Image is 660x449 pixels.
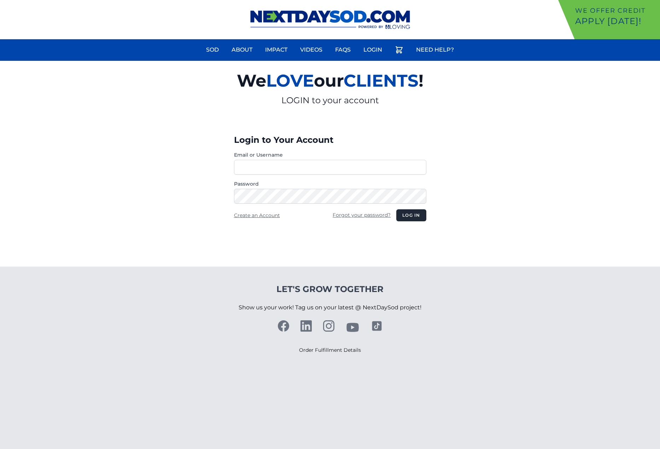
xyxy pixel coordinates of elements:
[266,70,314,91] span: LOVE
[234,134,426,146] h3: Login to Your Account
[331,41,355,58] a: FAQs
[234,151,426,158] label: Email or Username
[575,16,657,27] p: Apply [DATE]!
[227,41,257,58] a: About
[202,41,223,58] a: Sod
[155,66,506,95] h2: We our !
[396,209,426,221] button: Log in
[239,295,421,320] p: Show us your work! Tag us on your latest @ NextDaySod project!
[359,41,386,58] a: Login
[412,41,458,58] a: Need Help?
[344,70,419,91] span: CLIENTS
[261,41,292,58] a: Impact
[234,212,280,218] a: Create an Account
[299,347,361,353] a: Order Fulfillment Details
[239,284,421,295] h4: Let's Grow Together
[155,95,506,106] p: LOGIN to your account
[234,180,426,187] label: Password
[333,212,391,218] a: Forgot your password?
[575,6,657,16] p: We offer Credit
[296,41,327,58] a: Videos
